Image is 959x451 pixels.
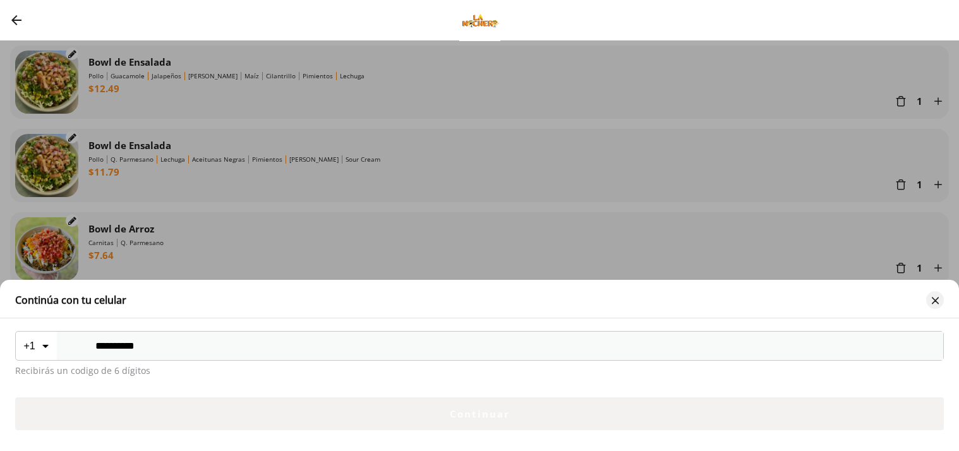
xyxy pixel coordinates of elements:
[23,340,35,352] div: +1
[926,291,944,309] button: 
[450,407,510,420] div: Continuar
[7,11,26,30] button: Go back
[929,294,941,307] button: 
[15,364,944,377] div: Recibirás un codigo de 6 dígitos
[15,290,126,310] div: Continúa con tu celular
[15,397,944,430] button: Continuar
